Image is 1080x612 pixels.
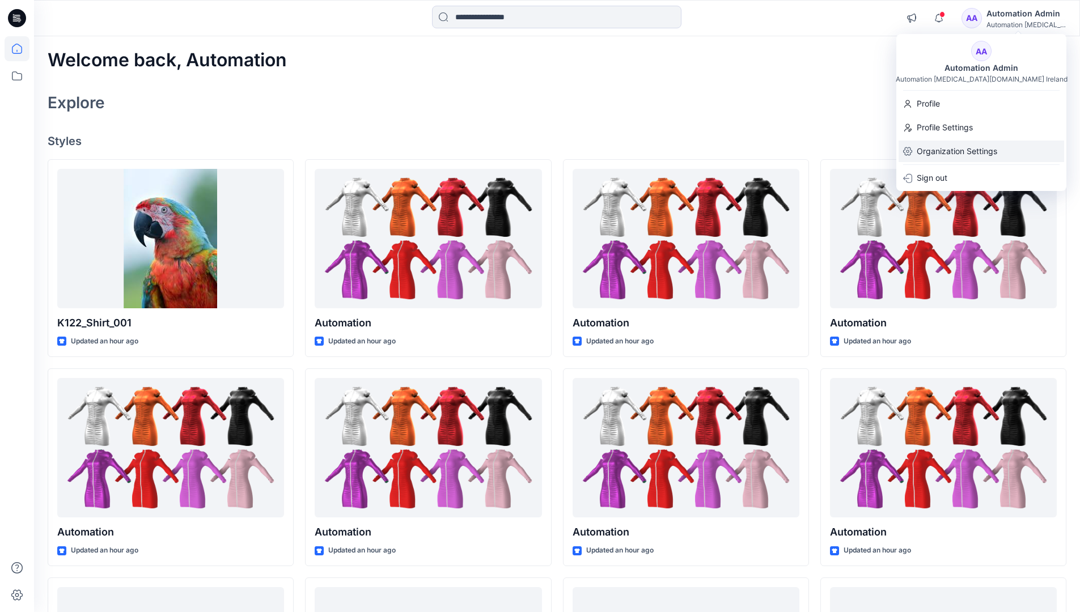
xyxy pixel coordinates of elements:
p: Updated an hour ago [328,335,396,347]
h2: Explore [48,93,105,112]
h4: Styles [48,134,1066,148]
p: Updated an hour ago [71,335,138,347]
h2: Welcome back, Automation [48,50,287,71]
p: Automation [830,315,1057,331]
a: Automation [830,378,1057,518]
a: Automation [573,169,799,309]
a: Profile [896,93,1066,114]
p: K122_Shirt_001 [57,315,284,331]
p: Profile [917,93,940,114]
div: Automation [MEDICAL_DATA][DOMAIN_NAME] Ireland [896,75,1068,83]
a: Organization Settings [896,141,1066,162]
p: Updated an hour ago [71,545,138,556]
p: Automation [830,524,1057,540]
p: Updated an hour ago [844,545,911,556]
div: AA [962,8,982,28]
a: Automation [830,169,1057,309]
a: K122_Shirt_001 [57,169,284,309]
div: Automation Admin [986,7,1066,20]
a: Automation [573,378,799,518]
p: Updated an hour ago [328,545,396,556]
p: Automation [573,315,799,331]
p: Automation [315,315,541,331]
a: Profile Settings [896,117,1066,138]
div: AA [971,41,992,61]
a: Automation [315,378,541,518]
p: Sign out [917,167,947,189]
a: Automation [57,378,284,518]
p: Automation [57,524,284,540]
p: Updated an hour ago [586,335,654,347]
p: Profile Settings [917,117,973,138]
p: Automation [573,524,799,540]
a: Automation [315,169,541,309]
p: Automation [315,524,541,540]
div: Automation [MEDICAL_DATA]... [986,20,1066,29]
div: Automation Admin [938,61,1025,75]
p: Updated an hour ago [586,545,654,556]
p: Organization Settings [917,141,997,162]
p: Updated an hour ago [844,335,911,347]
